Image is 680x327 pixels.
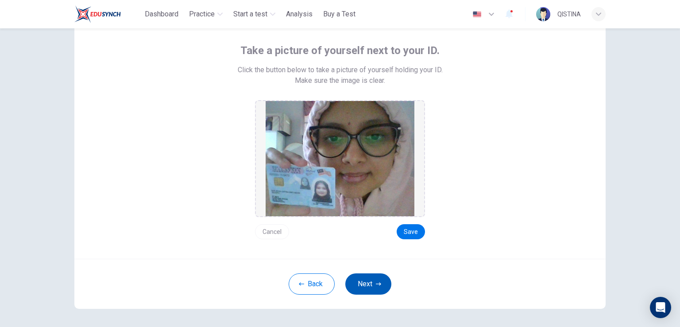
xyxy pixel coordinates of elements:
[74,5,141,23] a: ELTC logo
[397,224,425,239] button: Save
[289,273,335,295] button: Back
[295,75,385,86] span: Make sure the image is clear.
[74,5,121,23] img: ELTC logo
[240,43,440,58] span: Take a picture of yourself next to your ID.
[189,9,215,19] span: Practice
[255,224,289,239] button: Cancel
[185,6,226,22] button: Practice
[323,9,355,19] span: Buy a Test
[345,273,391,295] button: Next
[536,7,550,21] img: Profile picture
[557,9,581,19] div: QISTINA
[320,6,359,22] button: Buy a Test
[230,6,279,22] button: Start a test
[471,11,483,18] img: en
[238,65,443,75] span: Click the button below to take a picture of yourself holding your ID.
[650,297,671,318] div: Open Intercom Messenger
[282,6,316,22] button: Analysis
[233,9,267,19] span: Start a test
[141,6,182,22] button: Dashboard
[266,101,414,216] img: preview screemshot
[145,9,178,19] span: Dashboard
[286,9,313,19] span: Analysis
